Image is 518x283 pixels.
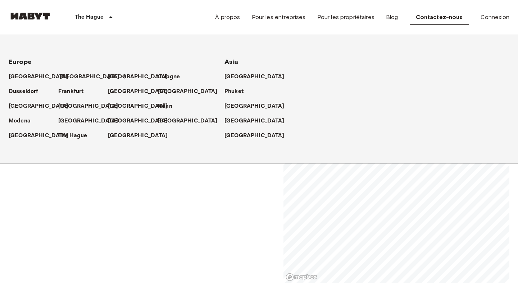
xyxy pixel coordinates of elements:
[9,13,52,20] img: Habyt
[224,131,285,140] p: [GEOGRAPHIC_DATA]
[58,117,126,125] a: [GEOGRAPHIC_DATA]
[224,73,285,81] p: [GEOGRAPHIC_DATA]
[9,73,76,81] a: [GEOGRAPHIC_DATA]
[9,131,69,140] p: [GEOGRAPHIC_DATA]
[108,131,168,140] p: [GEOGRAPHIC_DATA]
[9,87,46,96] a: Dusseldorf
[108,73,175,81] a: [GEOGRAPHIC_DATA]
[58,87,91,96] a: Frankfurt
[9,102,69,111] p: [GEOGRAPHIC_DATA]
[158,73,180,81] p: Cologne
[224,87,244,96] p: Phuket
[108,73,168,81] p: [GEOGRAPHIC_DATA]
[108,117,168,125] p: [GEOGRAPHIC_DATA]
[75,13,104,22] p: The Hague
[158,87,225,96] a: [GEOGRAPHIC_DATA]
[58,131,87,140] p: The Hague
[317,13,374,22] a: Pour les propriétaires
[108,102,175,111] a: [GEOGRAPHIC_DATA]
[9,131,76,140] a: [GEOGRAPHIC_DATA]
[158,73,187,81] a: Cologne
[224,58,238,66] span: Asia
[60,73,127,81] a: [GEOGRAPHIC_DATA]
[108,131,175,140] a: [GEOGRAPHIC_DATA]
[224,73,292,81] a: [GEOGRAPHIC_DATA]
[108,87,168,96] p: [GEOGRAPHIC_DATA]
[224,102,285,111] p: [GEOGRAPHIC_DATA]
[58,131,94,140] a: The Hague
[108,87,175,96] a: [GEOGRAPHIC_DATA]
[9,73,69,81] p: [GEOGRAPHIC_DATA]
[158,117,218,125] p: [GEOGRAPHIC_DATA]
[158,117,225,125] a: [GEOGRAPHIC_DATA]
[9,87,38,96] p: Dusseldorf
[9,102,76,111] a: [GEOGRAPHIC_DATA]
[158,102,180,111] a: Milan
[108,117,175,125] a: [GEOGRAPHIC_DATA]
[58,102,126,111] a: [GEOGRAPHIC_DATA]
[410,10,469,25] a: Contactez-nous
[58,117,118,125] p: [GEOGRAPHIC_DATA]
[215,13,240,22] a: À propos
[9,117,31,125] p: Modena
[224,102,292,111] a: [GEOGRAPHIC_DATA]
[386,13,398,22] a: Blog
[252,13,306,22] a: Pour les entreprises
[224,117,292,125] a: [GEOGRAPHIC_DATA]
[9,58,32,66] span: Europe
[286,273,317,281] a: Mapbox logo
[58,102,118,111] p: [GEOGRAPHIC_DATA]
[481,13,509,22] a: Connexion
[108,102,168,111] p: [GEOGRAPHIC_DATA]
[9,117,38,125] a: Modena
[224,87,251,96] a: Phuket
[224,131,292,140] a: [GEOGRAPHIC_DATA]
[158,102,172,111] p: Milan
[60,73,120,81] p: [GEOGRAPHIC_DATA]
[158,87,218,96] p: [GEOGRAPHIC_DATA]
[224,117,285,125] p: [GEOGRAPHIC_DATA]
[58,87,83,96] p: Frankfurt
